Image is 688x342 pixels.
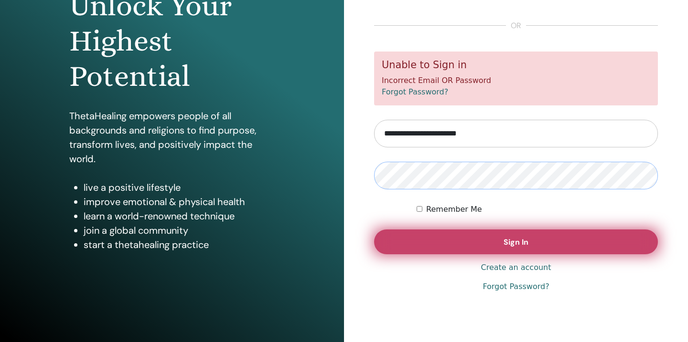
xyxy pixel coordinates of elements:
[84,223,275,238] li: join a global community
[84,238,275,252] li: start a thetahealing practice
[426,204,482,215] label: Remember Me
[504,237,528,247] span: Sign In
[374,229,658,254] button: Sign In
[84,209,275,223] li: learn a world-renowned technique
[506,20,526,31] span: or
[481,262,551,273] a: Create an account
[382,59,650,71] h5: Unable to Sign in
[374,52,658,105] div: Incorrect Email OR Password
[84,180,275,195] li: live a positive lifestyle
[84,195,275,209] li: improve emotional & physical health
[382,87,448,96] a: Forgot Password?
[483,281,549,292] a: Forgot Password?
[69,109,275,166] p: ThetaHealing empowers people of all backgrounds and religions to find purpose, transform lives, a...
[417,204,658,215] div: Keep me authenticated indefinitely or until I manually logout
